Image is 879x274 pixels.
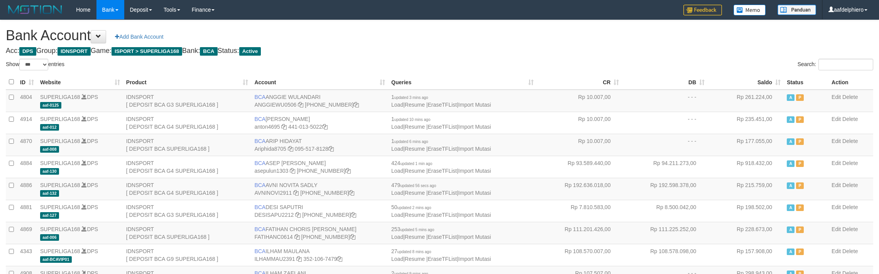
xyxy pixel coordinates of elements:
a: Copy asepulun1303 to clipboard [290,168,295,174]
a: Delete [842,248,858,254]
td: IDNSPORT [ DEPOSIT BCA SUPERLIGA168 ] [123,222,252,244]
a: Edit [832,160,841,166]
a: EraseTFList [428,212,457,218]
span: aaf-BCAVIP01 [40,256,72,263]
th: Product: activate to sort column ascending [123,75,252,90]
a: Resume [405,102,425,108]
a: EraseTFList [428,190,457,196]
a: SUPERLIGA168 [40,138,80,144]
a: Copy DESISAPU2212 to clipboard [295,212,301,218]
span: BCA [254,116,265,122]
a: SUPERLIGA168 [40,248,80,254]
span: DPS [19,47,36,56]
span: BCA [254,226,265,232]
a: Edit [832,248,841,254]
span: Paused [796,160,804,167]
td: Rp 235.451,00 [708,112,784,134]
a: Import Mutasi [458,234,491,240]
a: Import Mutasi [458,168,491,174]
a: ILHAMMAU2391 [254,256,295,262]
img: Button%20Memo.svg [734,5,766,15]
td: [PERSON_NAME] 441-013-5022 [251,112,388,134]
a: Delete [842,182,858,188]
a: EraseTFList [428,256,457,262]
a: ANGGIEWU0506 [254,102,296,108]
a: Resume [405,124,425,130]
span: | | | [391,204,491,218]
td: Rp 215.759,00 [708,178,784,200]
td: IDNSPORT [ DEPOSIT BCA G9 SUPERLIGA168 ] [123,244,252,266]
span: Active [787,248,794,255]
th: Status [784,75,828,90]
td: DESI SAPUTRI [PHONE_NUMBER] [251,200,388,222]
span: aaf-130 [40,168,59,175]
span: Paused [796,94,804,101]
td: - - - [622,90,708,112]
a: Resume [405,234,425,240]
td: IDNSPORT [ DEPOSIT BCA G4 SUPERLIGA168 ] [123,156,252,178]
td: Rp 111.201.426,00 [537,222,622,244]
td: ANGGIE WULANDARI [PHONE_NUMBER] [251,90,388,112]
span: Paused [796,226,804,233]
span: | | | [391,116,491,130]
span: BCA [254,94,265,100]
th: Saldo: activate to sort column ascending [708,75,784,90]
a: Import Mutasi [458,146,491,152]
td: 4804 [17,90,37,112]
span: 424 [391,160,432,166]
a: Resume [405,256,425,262]
td: 4886 [17,178,37,200]
td: DPS [37,244,123,266]
td: Rp 10.007,00 [537,90,622,112]
a: EraseTFList [428,124,457,130]
th: Queries: activate to sort column ascending [388,75,537,90]
span: 1 [391,94,428,100]
span: | | | [391,160,491,174]
a: SUPERLIGA168 [40,94,80,100]
a: Resume [405,190,425,196]
a: Load [391,124,403,130]
a: anton4695 [254,124,280,130]
td: 4914 [17,112,37,134]
a: Delete [842,116,858,122]
a: Delete [842,94,858,100]
td: Rp 918.432,00 [708,156,784,178]
a: Load [391,168,403,174]
a: Copy anton4695 to clipboard [281,124,287,130]
td: Rp 7.810.583,00 [537,200,622,222]
a: SUPERLIGA168 [40,160,80,166]
td: IDNSPORT [ DEPOSIT BCA SUPERLIGA168 ] [123,134,252,156]
td: Rp 10.007,00 [537,134,622,156]
td: DPS [37,134,123,156]
td: Rp 8.500.042,00 [622,200,708,222]
td: IDNSPORT [ DEPOSIT BCA G3 SUPERLIGA168 ] [123,200,252,222]
td: 4881 [17,200,37,222]
a: Copy 4062281875 to clipboard [345,168,351,174]
span: 27 [391,248,431,254]
td: Rp 93.589.440,00 [537,156,622,178]
a: Load [391,190,403,196]
span: updated 6 mins ago [394,140,428,144]
td: 4869 [17,222,37,244]
a: EraseTFList [428,234,457,240]
td: DPS [37,222,123,244]
th: DB: activate to sort column ascending [622,75,708,90]
a: Delete [842,226,858,232]
a: asepulun1303 [254,168,288,174]
span: BCA [200,47,217,56]
span: Active [787,204,794,211]
span: 253 [391,226,434,232]
a: Import Mutasi [458,124,491,130]
a: Copy 4062280135 to clipboard [349,190,354,196]
td: ASEP [PERSON_NAME] [PHONE_NUMBER] [251,156,388,178]
td: Rp 228.673,00 [708,222,784,244]
td: 4870 [17,134,37,156]
a: EraseTFList [428,146,457,152]
span: updated 8 mins ago [397,250,431,254]
td: 4884 [17,156,37,178]
a: SUPERLIGA168 [40,204,80,210]
a: Copy 4062213373 to clipboard [353,102,359,108]
a: Import Mutasi [458,212,491,218]
span: BCA [254,160,265,166]
a: Copy AVNINOVI2911 to clipboard [293,190,299,196]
